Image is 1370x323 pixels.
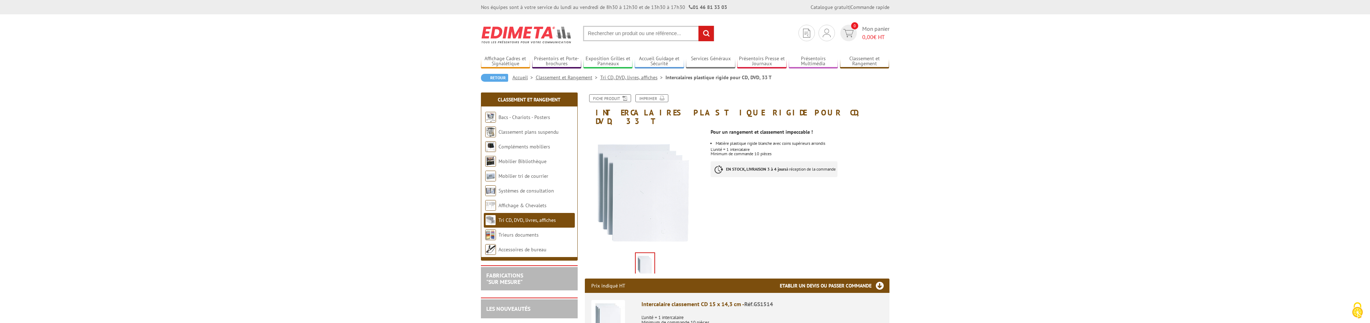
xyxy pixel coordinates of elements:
[589,94,631,102] a: Fiche produit
[839,25,889,41] a: devis rapide 0 Mon panier 0,00€ HT
[481,4,727,11] div: Nos équipes sont à votre service du lundi au vendredi de 8h30 à 12h30 et de 13h30 à 17h30
[862,33,873,41] span: 0,00
[686,56,735,67] a: Services Généraux
[486,305,530,312] a: LES NOUVEAUTÉS
[498,217,556,223] a: Tri CD, DVD, livres, affiches
[498,129,559,135] a: Classement plans suspendu
[536,74,600,81] a: Classement et Rangement
[481,74,508,82] a: Retour
[811,4,889,11] div: |
[481,22,572,48] img: Edimeta
[583,26,714,41] input: Rechercher un produit ou une référence...
[485,200,496,211] img: Affichage & Chevalets
[498,187,554,194] a: Systèmes de consultation
[665,74,772,81] li: Intercalaires plastique rigide pour CD, DVD, 33 T
[579,94,895,125] h1: Intercalaires plastique rigide pour CD, DVD, 33 T
[711,129,813,135] strong: Pour un rangement et classement impeccable !
[512,74,536,81] a: Accueil
[585,129,706,250] img: tri_cd_livres_affiches_gs1514.jpg
[862,25,889,41] span: Mon panier
[485,215,496,225] img: Tri CD, DVD, livres, affiches
[485,141,496,152] img: Compléments mobiliers
[498,114,550,120] a: Bacs - Chariots - Posters
[486,272,523,285] a: FABRICATIONS"Sur Mesure"
[532,56,582,67] a: Présentoirs et Porte-brochures
[498,232,539,238] a: Trieurs documents
[485,229,496,240] img: Trieurs documents
[485,185,496,196] img: Systèmes de consultation
[711,125,894,184] div: L'unité = 1 intercalaire Minimum de commande 10 pièces
[843,29,854,37] img: devis rapide
[498,173,548,179] a: Mobilier tri de courrier
[811,4,849,10] a: Catalogue gratuit
[485,112,496,123] img: Bacs - Chariots - Posters
[698,26,714,41] input: rechercher
[1345,299,1370,323] button: Cookies (fenêtre modale)
[823,29,831,37] img: devis rapide
[744,300,773,308] span: Réf.GS1514
[862,33,889,41] span: € HT
[591,279,625,293] p: Prix indiqué HT
[726,166,786,172] strong: EN STOCK, LIVRAISON 3 à 4 jours
[851,22,858,29] span: 0
[689,4,727,10] strong: 01 46 81 33 03
[481,56,530,67] a: Affichage Cadres et Signalétique
[485,127,496,137] img: Classement plans suspendu
[737,56,787,67] a: Présentoirs Presse et Journaux
[485,171,496,181] img: Mobilier tri de courrier
[840,56,889,67] a: Classement et Rangement
[711,161,837,177] p: à réception de la commande
[583,56,633,67] a: Exposition Grilles et Panneaux
[780,279,889,293] h3: Etablir un devis ou passer commande
[498,143,550,150] a: Compléments mobiliers
[635,94,668,102] a: Imprimer
[635,56,684,67] a: Accueil Guidage et Sécurité
[789,56,838,67] a: Présentoirs Multimédia
[636,253,654,275] img: tri_cd_livres_affiches_gs1514.jpg
[600,74,665,81] a: Tri CD, DVD, livres, affiches
[485,244,496,255] img: Accessoires de bureau
[498,202,546,209] a: Affichage & Chevalets
[850,4,889,10] a: Commande rapide
[498,158,546,165] a: Mobilier Bibliothèque
[498,96,560,103] a: Classement et Rangement
[485,156,496,167] img: Mobilier Bibliothèque
[641,300,883,308] div: Intercalaire classement CD 15 x 14,3 cm -
[716,141,889,146] li: Matière plastique rigide blanche avec coins supérieurs arrondis
[498,246,546,253] a: Accessoires de bureau
[1348,301,1366,319] img: Cookies (fenêtre modale)
[803,29,810,38] img: devis rapide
